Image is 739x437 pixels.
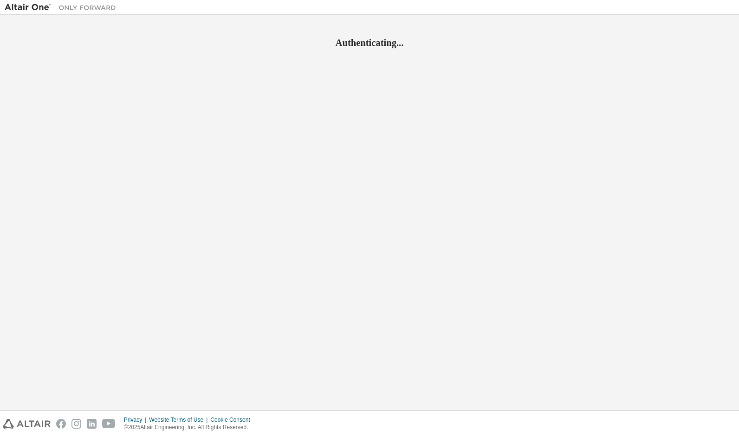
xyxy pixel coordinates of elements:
h2: Authenticating... [5,37,734,49]
img: instagram.svg [71,419,81,429]
img: Altair One [5,3,121,12]
img: altair_logo.svg [3,419,51,429]
img: facebook.svg [56,419,66,429]
img: linkedin.svg [87,419,97,429]
div: Privacy [124,416,149,424]
p: © 2025 Altair Engineering, Inc. All Rights Reserved. [124,424,256,431]
div: Website Terms of Use [149,416,210,424]
div: Cookie Consent [210,416,255,424]
img: youtube.svg [102,419,116,429]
